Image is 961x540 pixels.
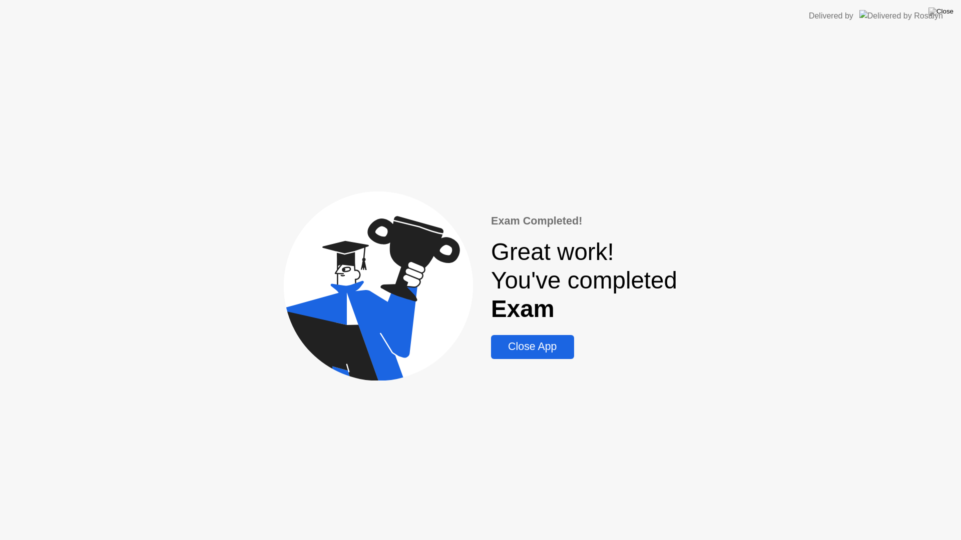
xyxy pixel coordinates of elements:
button: Close App [491,335,574,359]
img: Delivered by Rosalyn [859,10,943,21]
div: Close App [494,340,571,353]
div: Delivered by [809,10,853,22]
img: Close [928,7,953,15]
div: Exam Completed! [491,213,677,229]
div: Great work! You've completed [491,237,677,323]
b: Exam [491,295,555,322]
